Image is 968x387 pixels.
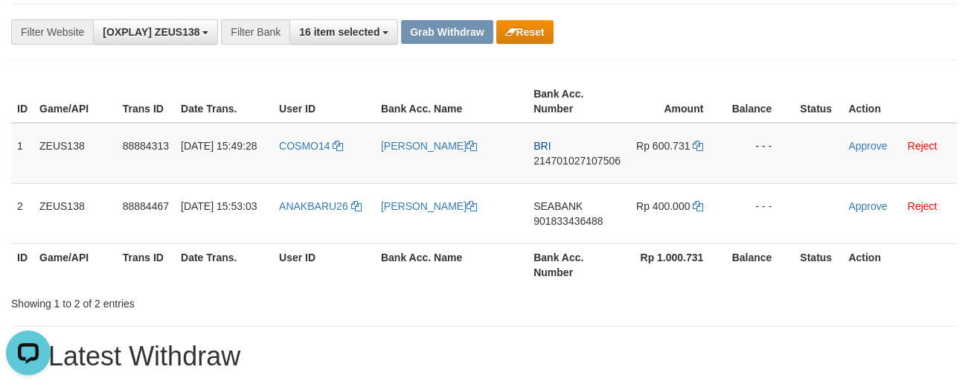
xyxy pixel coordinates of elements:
a: Approve [848,200,887,212]
a: [PERSON_NAME] [381,200,477,212]
span: [DATE] 15:49:28 [181,140,257,152]
th: Game/API [33,80,117,123]
td: - - - [725,183,794,243]
button: Grab Withdraw [401,20,493,44]
div: Showing 1 to 2 of 2 entries [11,290,392,311]
th: Status [794,243,842,286]
span: Copy 214701027107506 to clipboard [533,155,621,167]
th: ID [11,80,33,123]
th: Balance [725,80,794,123]
a: Reject [908,140,937,152]
th: User ID [273,80,375,123]
th: Date Trans. [175,80,273,123]
button: 16 item selected [289,19,398,45]
td: 2 [11,183,33,243]
span: SEABANK [533,200,583,212]
th: Trans ID [117,243,175,286]
button: [OXPLAY] ZEUS138 [93,19,218,45]
th: Bank Acc. Number [528,243,626,286]
th: Bank Acc. Number [528,80,626,123]
span: [DATE] 15:53:03 [181,200,257,212]
span: 88884467 [123,200,169,212]
span: ANAKBARU26 [279,200,348,212]
a: COSMO14 [279,140,343,152]
a: Reject [908,200,937,212]
a: [PERSON_NAME] [381,140,477,152]
span: 16 item selected [299,26,379,38]
td: ZEUS138 [33,183,117,243]
span: Rp 400.000 [636,200,690,212]
th: Amount [626,80,725,123]
th: Bank Acc. Name [375,243,528,286]
th: Balance [725,243,794,286]
div: Filter Bank [221,19,289,45]
a: Copy 400000 to clipboard [693,200,703,212]
td: ZEUS138 [33,123,117,184]
h1: 15 Latest Withdraw [11,342,957,371]
span: Copy 901833436488 to clipboard [533,215,603,227]
th: ID [11,243,33,286]
th: Game/API [33,243,117,286]
th: Rp 1.000.731 [626,243,725,286]
div: Filter Website [11,19,93,45]
th: Action [842,80,957,123]
span: [OXPLAY] ZEUS138 [103,26,199,38]
th: Trans ID [117,80,175,123]
button: Reset [496,20,554,44]
th: Action [842,243,957,286]
a: ANAKBARU26 [279,200,361,212]
a: Approve [848,140,887,152]
button: Open LiveChat chat widget [6,6,51,51]
th: User ID [273,243,375,286]
th: Bank Acc. Name [375,80,528,123]
td: 1 [11,123,33,184]
span: COSMO14 [279,140,330,152]
th: Date Trans. [175,243,273,286]
span: 88884313 [123,140,169,152]
span: Rp 600.731 [636,140,690,152]
td: - - - [725,123,794,184]
th: Status [794,80,842,123]
a: Copy 600731 to clipboard [693,140,703,152]
span: BRI [533,140,551,152]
